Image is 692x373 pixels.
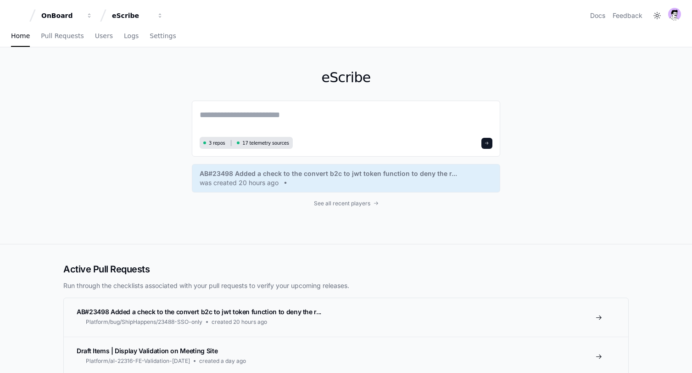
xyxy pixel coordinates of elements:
[77,308,321,316] span: AB#23498 Added a check to the convert b2c to jwt token function to deny the r...
[613,11,642,20] button: Feedback
[200,169,457,178] span: AB#23498 Added a check to the convert b2c to jwt token function to deny the r...
[11,26,30,47] a: Home
[108,7,167,24] button: eScribe
[668,8,681,21] img: avatar
[11,33,30,39] span: Home
[212,318,267,326] span: created 20 hours ago
[41,26,84,47] a: Pull Requests
[200,178,279,187] span: was created 20 hours ago
[200,169,492,187] a: AB#23498 Added a check to the convert b2c to jwt token function to deny the r...was created 20 ho...
[199,357,246,365] span: created a day ago
[77,347,218,355] span: Draft Items | Display Validation on Meeting Site
[64,298,628,337] a: AB#23498 Added a check to the convert b2c to jwt token function to deny the r...Platform/bug/Ship...
[41,33,84,39] span: Pull Requests
[95,26,113,47] a: Users
[112,11,151,20] div: eScribe
[150,26,176,47] a: Settings
[192,200,500,207] a: See all recent players
[63,263,629,276] h2: Active Pull Requests
[86,318,202,326] span: Platform/bug/ShipHappens/23488-SSO-only
[95,33,113,39] span: Users
[314,200,370,207] span: See all recent players
[86,357,190,365] span: Platform/al-22316-FE-Validation-[DATE]
[192,69,500,86] h1: eScribe
[41,11,81,20] div: OnBoard
[124,33,139,39] span: Logs
[209,140,225,147] span: 3 repos
[38,7,96,24] button: OnBoard
[590,11,605,20] a: Docs
[242,140,289,147] span: 17 telemetry sources
[124,26,139,47] a: Logs
[63,281,629,290] p: Run through the checklists associated with your pull requests to verify your upcoming releases.
[150,33,176,39] span: Settings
